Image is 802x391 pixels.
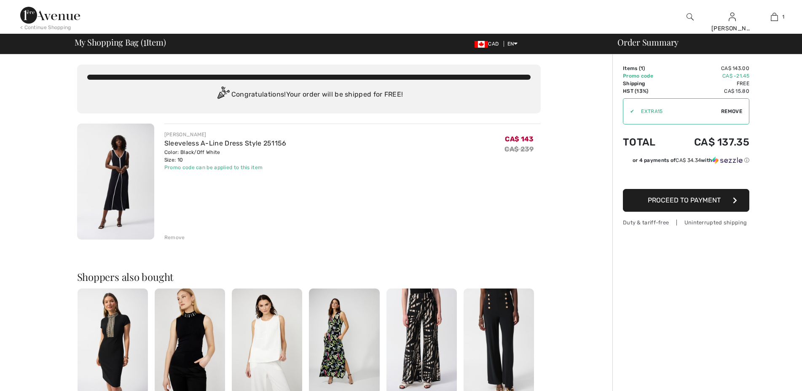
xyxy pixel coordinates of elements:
[641,65,643,71] span: 1
[623,87,670,95] td: HST (13%)
[771,12,778,22] img: My Bag
[164,234,185,241] div: Remove
[20,24,71,31] div: < Continue Shopping
[623,156,749,167] div: or 4 payments ofCA$ 34.34withSezzle Click to learn more about Sezzle
[87,86,531,103] div: Congratulations! Your order will be shipped for FREE!
[754,12,795,22] a: 1
[670,128,749,156] td: CA$ 137.35
[77,124,154,240] img: Sleeveless A-Line Dress Style 251156
[164,164,287,171] div: Promo code can be applied to this item
[623,128,670,156] td: Total
[143,36,146,47] span: 1
[687,12,694,22] img: search the website
[623,189,749,212] button: Proceed to Payment
[164,131,287,138] div: [PERSON_NAME]
[729,13,736,21] a: Sign In
[504,145,534,153] s: CA$ 239
[782,13,784,21] span: 1
[670,87,749,95] td: CA$ 15.80
[623,218,749,227] div: Duty & tariff-free | Uninterrupted shipping
[164,148,287,164] div: Color: Black/Off White Size: 10
[633,156,749,164] div: or 4 payments of with
[164,139,287,147] a: Sleeveless A-Line Dress Style 251156
[475,41,488,48] img: Canadian Dollar
[20,7,80,24] img: 1ère Avenue
[676,157,701,163] span: CA$ 34.34
[623,167,749,186] iframe: PayPal-paypal
[634,99,721,124] input: Promo code
[607,38,797,46] div: Order Summary
[623,65,670,72] td: Items ( )
[711,24,753,33] div: [PERSON_NAME]
[623,80,670,87] td: Shipping
[670,72,749,80] td: CA$ -21.45
[623,72,670,80] td: Promo code
[75,38,166,46] span: My Shopping Bag ( Item)
[77,272,541,282] h2: Shoppers also bought
[507,41,518,47] span: EN
[648,196,721,204] span: Proceed to Payment
[670,65,749,72] td: CA$ 143.00
[215,86,231,103] img: Congratulation2.svg
[729,12,736,22] img: My Info
[712,156,743,164] img: Sezzle
[623,108,634,115] div: ✔
[505,135,534,143] span: CA$ 143
[475,41,502,47] span: CAD
[721,108,742,115] span: Remove
[670,80,749,87] td: Free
